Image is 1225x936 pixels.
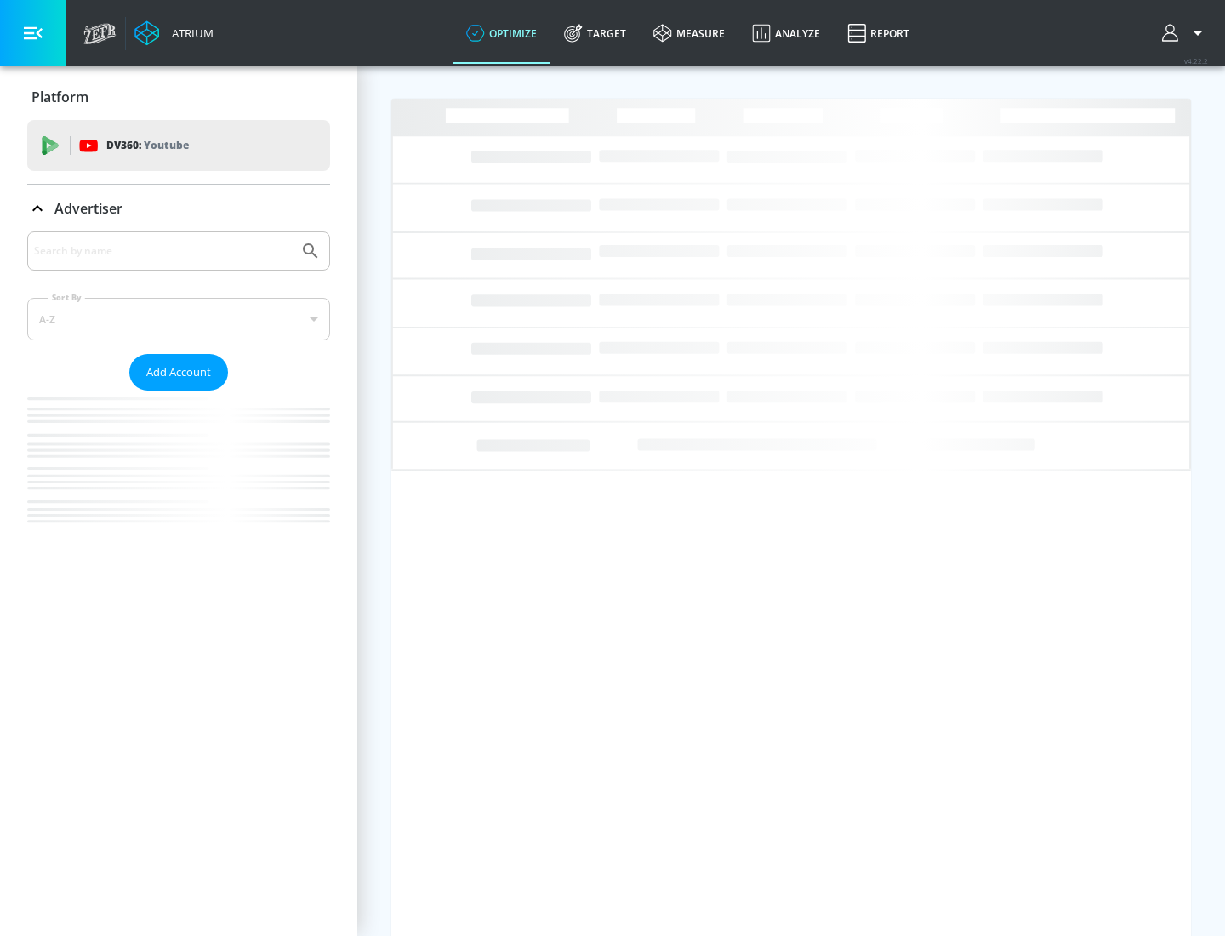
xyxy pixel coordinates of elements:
div: Advertiser [27,185,330,232]
div: DV360: Youtube [27,120,330,171]
input: Search by name [34,240,292,262]
p: DV360: [106,136,189,155]
a: Atrium [134,20,214,46]
p: Youtube [144,136,189,154]
div: A-Z [27,298,330,340]
a: optimize [453,3,550,64]
span: Add Account [146,362,211,382]
nav: list of Advertiser [27,391,330,556]
span: v 4.22.2 [1184,56,1208,66]
a: Analyze [738,3,834,64]
label: Sort By [48,292,85,303]
a: Report [834,3,923,64]
p: Platform [31,88,88,106]
button: Add Account [129,354,228,391]
a: Target [550,3,640,64]
div: Advertiser [27,231,330,556]
div: Platform [27,73,330,121]
p: Advertiser [54,199,122,218]
div: Atrium [165,26,214,41]
a: measure [640,3,738,64]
